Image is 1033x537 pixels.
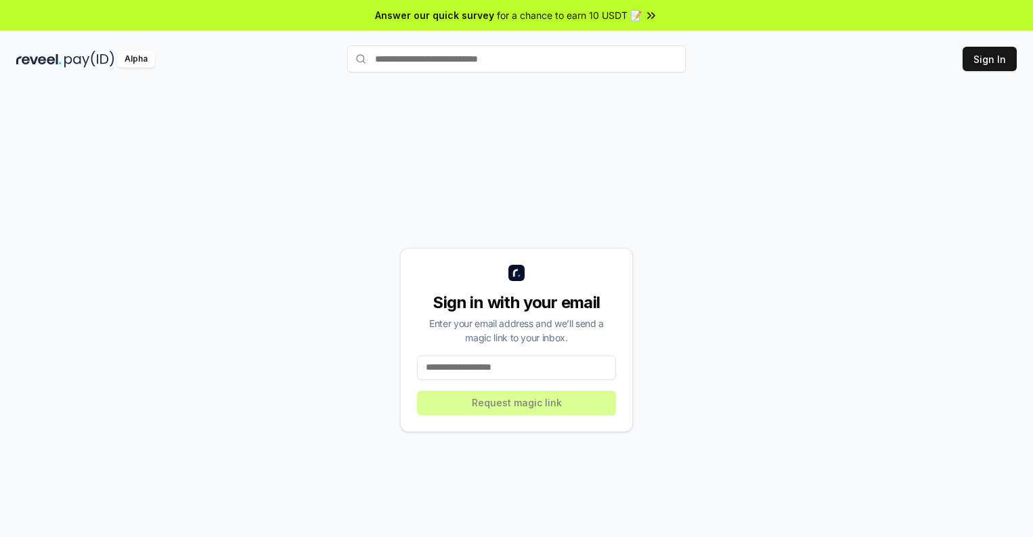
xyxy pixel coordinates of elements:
[64,51,114,68] img: pay_id
[16,51,62,68] img: reveel_dark
[417,316,616,345] div: Enter your email address and we’ll send a magic link to your inbox.
[963,47,1017,71] button: Sign In
[497,8,642,22] span: for a chance to earn 10 USDT 📝
[117,51,155,68] div: Alpha
[508,265,525,281] img: logo_small
[417,292,616,314] div: Sign in with your email
[375,8,494,22] span: Answer our quick survey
